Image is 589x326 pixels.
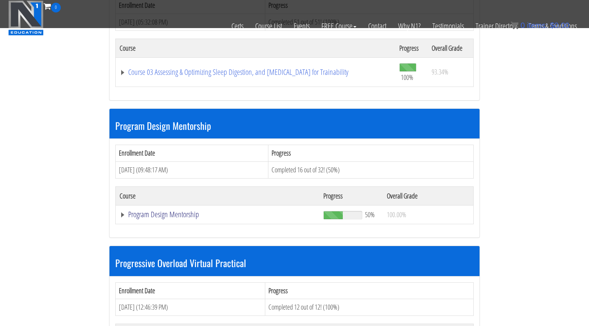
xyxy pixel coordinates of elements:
span: $ [550,21,554,30]
h3: Program Design Mentorship [115,120,474,131]
th: Progress [268,145,474,162]
td: [DATE] (12:46:39 PM) [116,299,265,316]
span: 100% [401,73,413,81]
th: Progress [319,186,383,205]
a: Program Design Mentorship [120,211,316,218]
td: 93.34% [428,57,474,87]
a: FREE Course [316,12,362,40]
a: Why N1? [392,12,427,40]
span: 0 [520,21,525,30]
th: Overall Grade [428,39,474,57]
a: Terms & Conditions [523,12,583,40]
a: Testimonials [427,12,470,40]
a: Events [288,12,316,40]
a: 0 items: $0.00 [511,21,570,30]
bdi: 0.00 [550,21,570,30]
td: 100.00% [383,205,473,224]
a: 0 [44,1,61,11]
img: n1-education [8,0,44,35]
a: Trainer Directory [470,12,523,40]
th: Progress [265,282,474,299]
span: 50% [365,210,375,219]
th: Overall Grade [383,186,473,205]
a: Course List [249,12,288,40]
a: Contact [362,12,392,40]
th: Course [116,186,320,205]
th: Enrollment Date [116,282,265,299]
span: 0 [51,3,61,12]
td: Completed 12 out of 12! (100%) [265,299,474,316]
a: Course 03 Assessing & Optimizing Sleep Digestion, and [MEDICAL_DATA] for Trainability [120,68,391,76]
th: Course [116,39,396,57]
th: Progress [395,39,428,57]
th: Enrollment Date [116,145,268,162]
span: items: [527,21,548,30]
td: [DATE] (09:48:17 AM) [116,162,268,179]
img: icon11.png [511,21,518,29]
h3: Progressive Overload Virtual Practical [115,258,474,268]
a: Certs [226,12,249,40]
td: Completed 16 out of 32! (50%) [268,162,474,179]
